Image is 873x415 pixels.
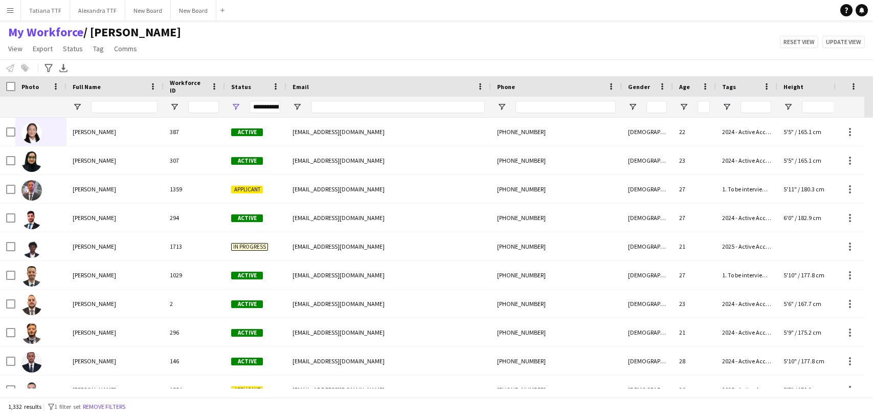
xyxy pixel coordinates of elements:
div: 2025 - Active Accounts, 2025 - VIP Hosts [716,376,777,404]
span: [PERSON_NAME] [73,271,116,279]
input: Gender Filter Input [646,101,667,113]
img: Abdalla Ibrahim [21,266,42,287]
button: Open Filter Menu [170,102,179,112]
div: 21 [673,232,716,260]
span: Gender [628,83,650,91]
span: In progress [231,243,268,251]
input: Email Filter Input [311,101,485,113]
div: 296 [164,318,225,346]
button: Open Filter Menu [784,102,793,112]
div: [PHONE_NUMBER] [491,175,622,203]
button: Open Filter Menu [628,102,637,112]
div: 1029 [164,261,225,289]
img: Abdalla Shahin [21,323,42,344]
div: 27 [673,175,716,203]
a: Export [29,42,57,55]
div: [EMAIL_ADDRESS][DOMAIN_NAME] [286,232,491,260]
a: My Workforce [8,25,83,40]
div: 2025 - Active Accounts [716,232,777,260]
span: Active [231,214,263,222]
div: [PHONE_NUMBER] [491,318,622,346]
button: Remove filters [81,401,127,412]
button: Open Filter Menu [722,102,731,112]
button: Reset view [780,36,818,48]
div: 28 [673,347,716,375]
span: Phone [497,83,515,91]
div: 307 [164,146,225,174]
img: Abdalla Elobaid [21,209,42,229]
div: 1359 [164,175,225,203]
span: Status [63,44,83,53]
div: 387 [164,118,225,146]
a: Comms [110,42,141,55]
div: [EMAIL_ADDRESS][DOMAIN_NAME] [286,175,491,203]
button: Open Filter Menu [679,102,688,112]
div: 1. To be interviewed , 2025 - Active Accounts, TV Show Audience [716,175,777,203]
span: Height [784,83,803,91]
span: Export [33,44,53,53]
div: 27 [673,204,716,232]
div: [DEMOGRAPHIC_DATA] [622,232,673,260]
span: [PERSON_NAME] [73,386,116,394]
span: Active [231,128,263,136]
div: [EMAIL_ADDRESS][DOMAIN_NAME] [286,118,491,146]
div: 27 [673,261,716,289]
span: Age [679,83,690,91]
span: [PERSON_NAME] [73,243,116,250]
div: [PHONE_NUMBER] [491,347,622,375]
span: [PERSON_NAME] [73,157,116,164]
div: [PHONE_NUMBER] [491,146,622,174]
div: [PHONE_NUMBER] [491,261,622,289]
button: Open Filter Menu [293,102,302,112]
span: [PERSON_NAME] [73,128,116,136]
input: Workforce ID Filter Input [188,101,219,113]
img: Abdalla Hassan [21,237,42,258]
span: Status [231,83,251,91]
img: Aayisha Mezna [21,151,42,172]
app-action-btn: Export XLSX [57,62,70,74]
span: [PERSON_NAME] [73,185,116,193]
a: Tag [89,42,108,55]
img: Abdalla Shafei [21,295,42,315]
button: Tatiana TTF [21,1,70,20]
div: [PHONE_NUMBER] [491,232,622,260]
div: [DEMOGRAPHIC_DATA] [622,290,673,318]
div: [PHONE_NUMBER] [491,290,622,318]
button: Open Filter Menu [497,102,506,112]
span: [PERSON_NAME] [73,357,116,365]
div: 146 [164,347,225,375]
div: 2024 - Active Accounts, 2025 - Active Accounts, 2025 - VIP Hosts, Exhibition Parade, VIP Chaperon... [716,318,777,346]
div: [DEMOGRAPHIC_DATA] [622,318,673,346]
div: 26 [673,376,716,404]
div: [DEMOGRAPHIC_DATA] [622,347,673,375]
div: [EMAIL_ADDRESS][DOMAIN_NAME] [286,318,491,346]
div: 22 [673,118,716,146]
a: View [4,42,27,55]
div: [EMAIL_ADDRESS][DOMAIN_NAME] [286,347,491,375]
span: Full Name [73,83,101,91]
img: Abdalla Suliman [21,352,42,373]
img: Abdalla Ali [21,180,42,201]
input: Age Filter Input [698,101,710,113]
span: TATIANA [83,25,181,40]
div: 2024 - Active Accounts, 2025 - Active Accounts, 2025 - VIP Hosts [716,290,777,318]
div: 2024 - Active Accounts, 2025 - Active Accounts, Itqan Conference - IT Support, Test, THA - New Ba... [716,204,777,232]
button: Open Filter Menu [231,102,240,112]
div: [EMAIL_ADDRESS][DOMAIN_NAME] [286,146,491,174]
input: Phone Filter Input [516,101,616,113]
span: Photo [21,83,39,91]
span: Active [231,300,263,308]
div: 2 [164,290,225,318]
div: 2024 - Active Accounts, 2025 - Active Accounts, AGO - One Run For ALL - Ushers, Millipol 2024, [G... [716,118,777,146]
span: 1 filter set [54,403,81,410]
img: Aahd Abdullah [21,123,42,143]
span: Workforce ID [170,79,207,94]
div: 23 [673,290,716,318]
span: Active [231,157,263,165]
span: Tags [722,83,736,91]
div: [DEMOGRAPHIC_DATA] [622,261,673,289]
a: Status [59,42,87,55]
div: 21 [673,318,716,346]
div: 1713 [164,232,225,260]
div: [DEMOGRAPHIC_DATA] [622,118,673,146]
